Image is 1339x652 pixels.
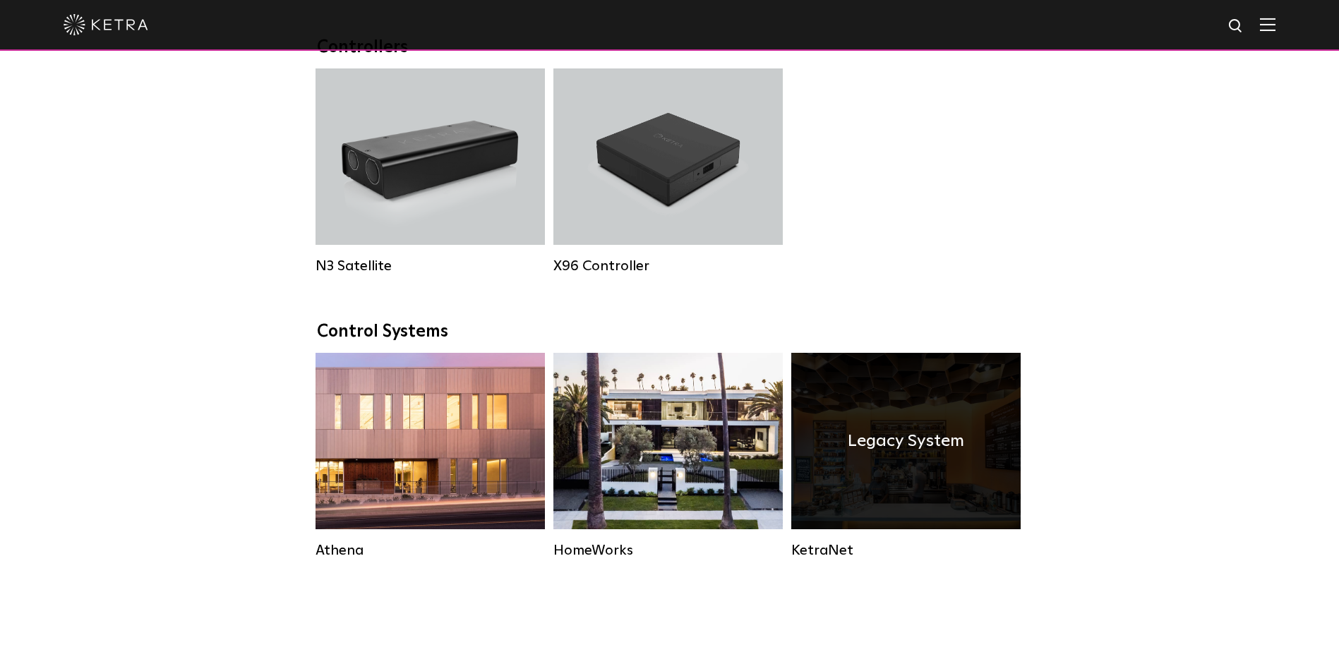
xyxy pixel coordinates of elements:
div: HomeWorks [553,542,783,559]
a: X96 Controller X96 Controller [553,68,783,274]
a: Athena Commercial Solution [316,353,545,559]
a: HomeWorks Residential Solution [553,353,783,559]
div: Control Systems [317,322,1023,342]
a: N3 Satellite N3 Satellite [316,68,545,274]
h4: Legacy System [848,428,964,454]
img: ketra-logo-2019-white [64,14,148,35]
div: KetraNet [791,542,1021,559]
div: X96 Controller [553,258,783,274]
img: Hamburger%20Nav.svg [1260,18,1275,31]
a: KetraNet Legacy System [791,353,1021,559]
div: N3 Satellite [316,258,545,274]
img: search icon [1227,18,1245,35]
div: Athena [316,542,545,559]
